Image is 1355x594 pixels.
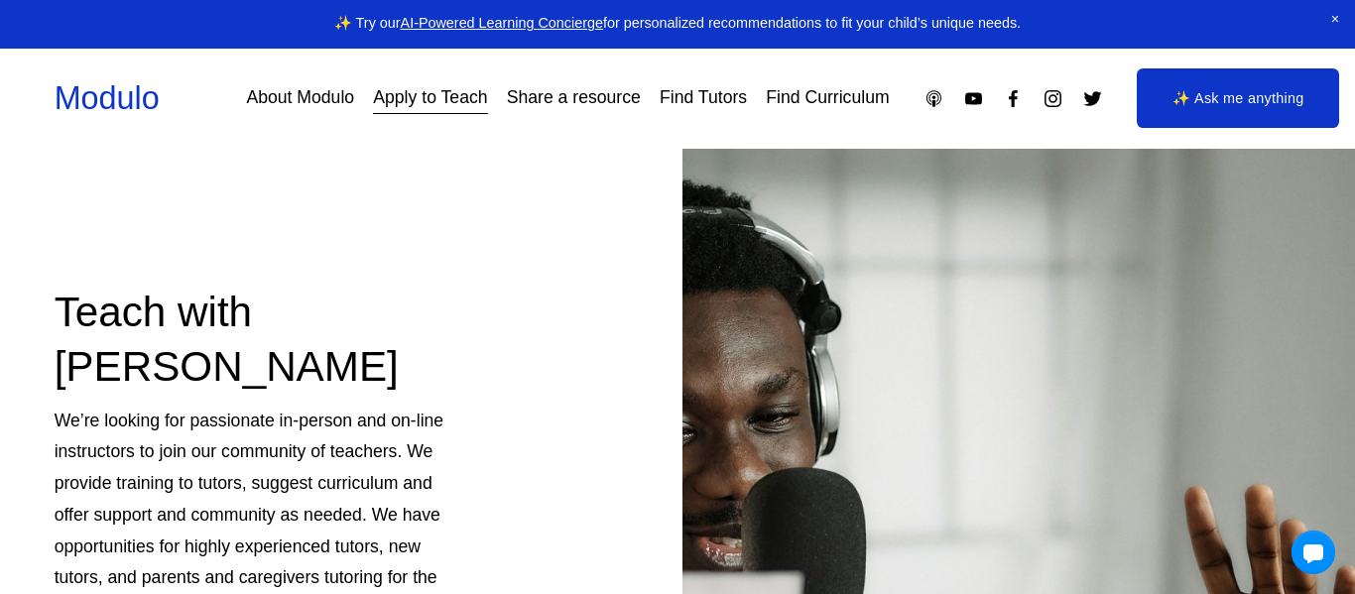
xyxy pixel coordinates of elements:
a: Twitter [1082,88,1103,109]
a: Find Curriculum [766,81,889,116]
a: Apply to Teach [373,81,487,116]
a: YouTube [963,88,984,109]
a: Find Tutors [660,81,747,116]
h2: Teach with [PERSON_NAME] [55,285,463,395]
a: Apple Podcasts [924,88,944,109]
a: Instagram [1043,88,1063,109]
a: Share a resource [507,81,641,116]
a: About Modulo [246,81,354,116]
a: Facebook [1003,88,1024,109]
a: ✨ Ask me anything [1137,68,1339,128]
a: Modulo [55,80,160,116]
a: AI-Powered Learning Concierge [401,15,603,31]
